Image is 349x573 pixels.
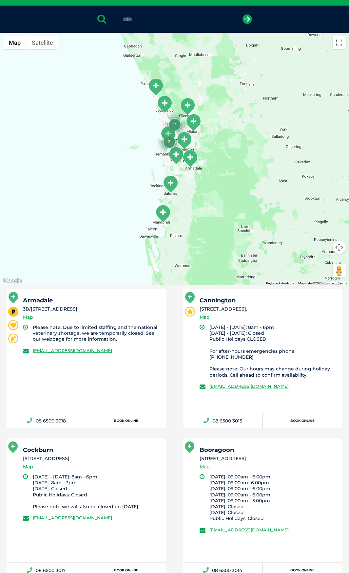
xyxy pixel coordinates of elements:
a: Terms (opens in new tab) [338,281,347,285]
a: Book Online [86,413,166,428]
h5: Booragoon [200,447,337,453]
a: Book Online [263,413,342,428]
h5: Cockburn [23,447,160,453]
a: 08 6500 3018 [7,413,86,428]
button: Map camera controls [333,241,346,254]
div: 2 [157,129,182,154]
li: Please note: Due to limited staffing and the national veterinary shortage, we are temporarily clo... [33,324,160,342]
button: Show satellite imagery [26,36,59,49]
div: Midland [185,114,202,132]
a: Map [200,313,210,321]
a: [EMAIL_ADDRESS][DOMAIN_NAME] [209,384,289,389]
button: Keyboard shortcuts [266,281,294,286]
h5: Cannington [200,297,337,303]
button: Show street map [3,36,26,49]
li: [STREET_ADDRESS], [200,306,337,313]
img: Google [2,277,23,285]
div: Butler [147,78,164,96]
a: Map [23,313,33,321]
li: [STREET_ADDRESS] [23,455,160,462]
div: Cockburn [168,147,184,165]
li: [DATE] - [DATE]: 8am - 6pm [DATE] - [DATE]: Closed Public Holidays CLOSED For after-hours emergen... [209,324,337,378]
a: [EMAIL_ADDRESS][DOMAIN_NAME] [209,527,289,532]
button: Toggle fullscreen view [333,36,346,49]
a: [EMAIL_ADDRESS][DOMAIN_NAME] [33,515,112,520]
li: 3B/[STREET_ADDRESS] [23,306,160,313]
div: Armadale [182,150,198,168]
li: [STREET_ADDRESS] [200,455,337,462]
div: Baldivis [162,175,179,193]
div: Cannington [176,132,192,150]
a: [EMAIL_ADDRESS][DOMAIN_NAME] [33,348,112,353]
h5: Armadale [23,297,160,303]
div: 2 [162,112,187,137]
a: Map [200,463,210,471]
div: Nedlands [160,126,176,144]
div: Joondalup [156,95,173,113]
button: Drag Pegman onto the map to open Street View [333,264,346,278]
li: [DATE]: 09:00am - 6:00pm [DATE]: 09:00am- 6:00pm [DATE]: 09:00am - 6:00pm [DATE]: 09:00am - 6:00p... [209,474,337,522]
div: Ellenbrook [179,98,196,116]
div: Mandurah [155,205,171,223]
a: Map [23,463,33,471]
li: [DATE] - [DATE]: 8am - 6pm [DATE]: 8am - 3pm [DATE]: Closed Public Holidays: Closed Please note w... [33,474,160,510]
span: Map data ©2025 Google [298,281,334,285]
a: 08 6500 3015 [183,413,263,428]
a: Open this area in Google Maps (opens a new window) [2,277,23,285]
